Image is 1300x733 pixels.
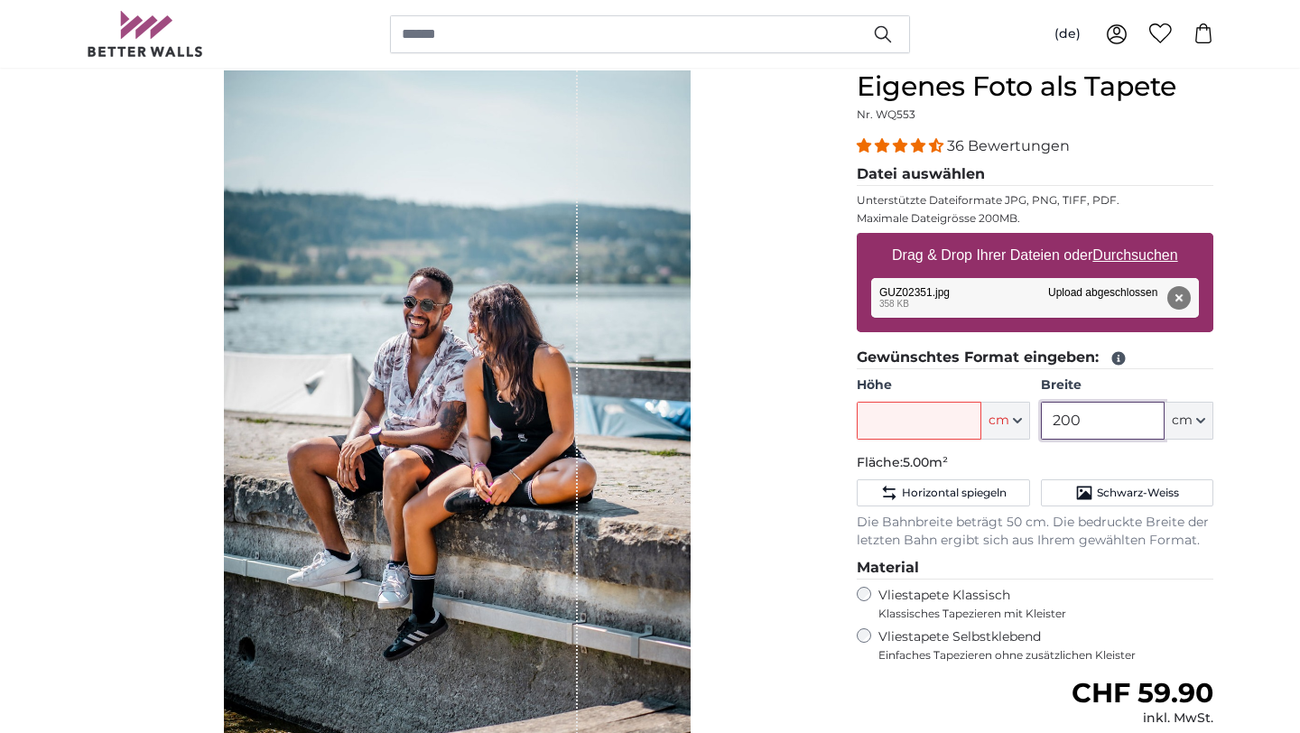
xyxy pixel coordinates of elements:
p: Fläche: [857,454,1213,472]
img: Betterwalls [87,11,204,57]
u: Durchsuchen [1093,247,1178,263]
span: 36 Bewertungen [947,137,1070,154]
h1: Eigenes Foto als Tapete [857,70,1213,103]
p: Unterstützte Dateiformate JPG, PNG, TIFF, PDF. [857,193,1213,208]
label: Vliestapete Selbstklebend [878,628,1213,663]
div: inkl. MwSt. [1072,710,1213,728]
button: Horizontal spiegeln [857,479,1029,506]
p: Maximale Dateigrösse 200MB. [857,211,1213,226]
legend: Gewünschtes Format eingeben: [857,347,1213,369]
button: (de) [1040,18,1095,51]
span: cm [989,412,1009,430]
span: cm [1172,412,1193,430]
label: Höhe [857,376,1029,394]
label: Breite [1041,376,1213,394]
button: cm [981,402,1030,440]
button: cm [1165,402,1213,440]
span: 5.00m² [903,454,948,470]
span: Nr. WQ553 [857,107,915,121]
legend: Datei auswählen [857,163,1213,186]
span: Horizontal spiegeln [902,486,1007,500]
span: Schwarz-Weiss [1097,486,1179,500]
button: Schwarz-Weiss [1041,479,1213,506]
label: Vliestapete Klassisch [878,587,1198,621]
span: 4.31 stars [857,137,947,154]
span: Einfaches Tapezieren ohne zusätzlichen Kleister [878,648,1213,663]
span: Klassisches Tapezieren mit Kleister [878,607,1198,621]
span: CHF 59.90 [1072,676,1213,710]
legend: Material [857,557,1213,580]
p: Die Bahnbreite beträgt 50 cm. Die bedruckte Breite der letzten Bahn ergibt sich aus Ihrem gewählt... [857,514,1213,550]
label: Drag & Drop Ihrer Dateien oder [885,237,1185,274]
